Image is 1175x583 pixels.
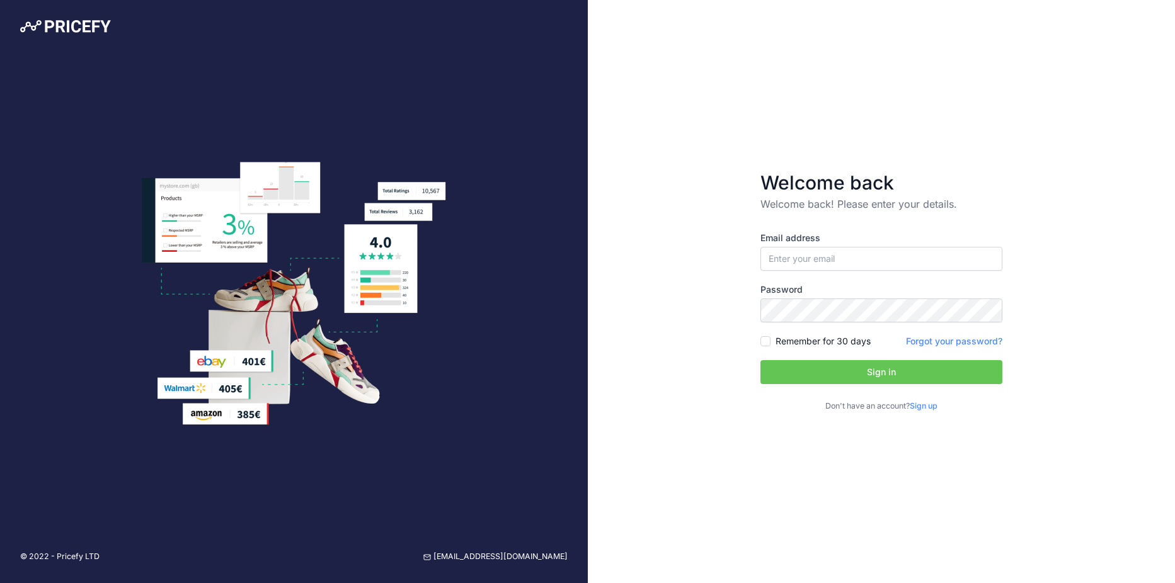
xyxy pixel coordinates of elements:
h3: Welcome back [760,171,1002,194]
label: Password [760,283,1002,296]
a: Forgot your password? [906,336,1002,346]
p: Welcome back! Please enter your details. [760,196,1002,212]
p: © 2022 - Pricefy LTD [20,551,100,563]
button: Sign in [760,360,1002,384]
a: [EMAIL_ADDRESS][DOMAIN_NAME] [423,551,568,563]
img: Pricefy [20,20,111,33]
label: Email address [760,232,1002,244]
input: Enter your email [760,247,1002,271]
label: Remember for 30 days [776,335,871,348]
p: Don't have an account? [760,400,1002,412]
a: Sign up [910,401,937,410]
